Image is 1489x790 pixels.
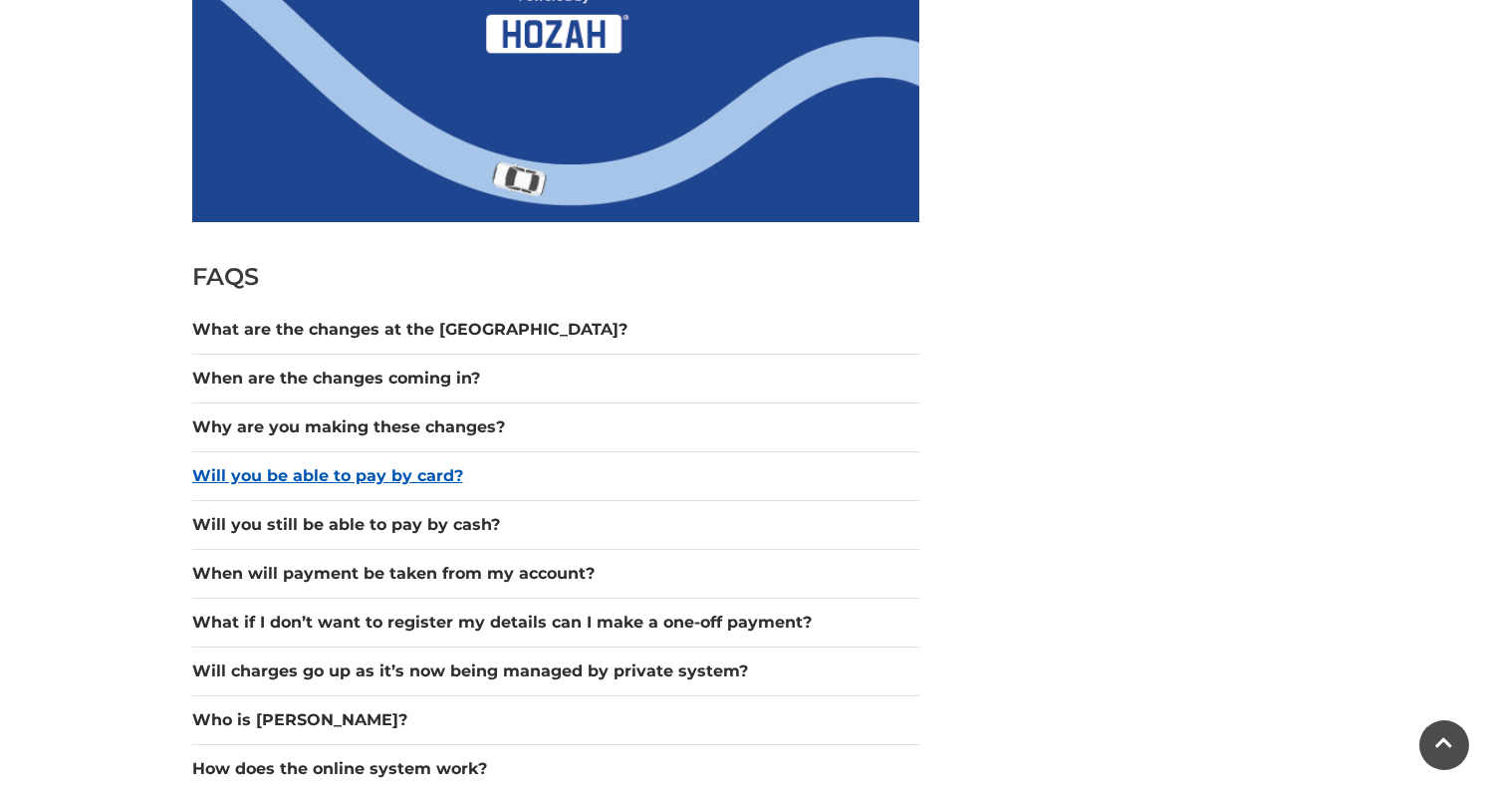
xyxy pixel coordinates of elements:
button: How does the online system work? [192,757,919,781]
button: What if I don’t want to register my details can I make a one-off payment? [192,611,919,635]
button: Why are you making these changes? [192,415,919,439]
button: What are the changes at the [GEOGRAPHIC_DATA]? [192,318,919,342]
span: FAQS [192,262,260,291]
button: When are the changes coming in? [192,367,919,391]
button: Who is [PERSON_NAME]? [192,708,919,732]
button: Will you be able to pay by card? [192,464,919,488]
button: Will charges go up as it’s now being managed by private system? [192,659,919,683]
button: Will you still be able to pay by cash? [192,513,919,537]
button: When will payment be taken from my account? [192,562,919,586]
